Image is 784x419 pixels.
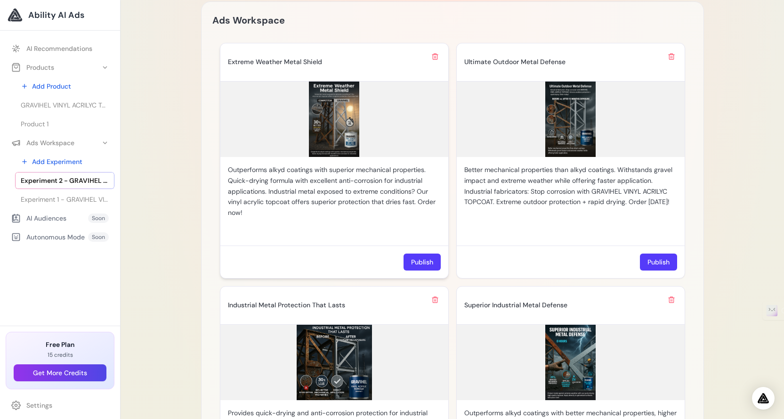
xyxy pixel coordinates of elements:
[404,254,441,271] button: Publish
[11,232,85,242] div: Autonomous Mode
[228,301,426,310] div: Industrial Metal Protection That Lasts
[464,301,662,310] div: Superior Industrial Metal Defense
[6,40,114,57] a: AI Recommendations
[21,100,109,110] span: GRAVIHEL VINYL ACRILYC TOPCOAT 301 - 002 SEMI MATT/SATIN
[11,63,54,72] div: Products
[21,176,109,185] span: Experiment 2 - GRAVIHEL VINYL ACRILYC TOPCOAT 301 - 002 SEMI MATT/SATIN
[8,8,113,23] a: Ability AI Ads
[14,364,106,381] button: Get More Credits
[228,164,441,218] p: Outperforms alkyd coatings with superior mechanical properties. Quick-drying formula with excelle...
[464,58,662,66] div: Ultimate Outdoor Metal Defense
[11,138,74,148] div: Ads Workspace
[15,172,114,189] a: Experiment 2 - GRAVIHEL VINYL ACRILYC TOPCOAT 301 - 002 SEMI MATT/SATIN
[228,58,426,66] div: Extreme Weather Metal Shield
[28,8,84,22] span: Ability AI Ads
[15,78,114,95] a: Add Product
[15,153,114,170] a: Add Experiment
[21,119,48,129] span: Product 1
[14,340,106,349] h3: Free Plan
[457,82,685,157] img: Ultimate Outdoor Metal Defense
[464,164,677,207] p: Better mechanical properties than alkyd coatings. Withstands gravel impact and extreme weather wh...
[6,134,114,151] button: Ads Workspace
[88,232,109,242] span: Soon
[220,82,448,157] img: Extreme Weather Metal Shield
[15,97,114,114] a: GRAVIHEL VINYL ACRILYC TOPCOAT 301 - 002 SEMI MATT/SATIN
[220,325,448,400] img: Industrial Metal Protection That Lasts
[88,214,109,223] span: Soon
[21,195,109,204] span: Experiment 1 - GRAVIHEL VINYL ACRILYC TOPCOAT 301 - 002 SEMI MATT/SATIN
[752,387,775,410] div: Open Intercom Messenger
[15,191,114,208] a: Experiment 1 - GRAVIHEL VINYL ACRILYC TOPCOAT 301 - 002 SEMI MATT/SATIN
[6,59,114,76] button: Products
[640,254,677,271] button: Publish
[6,397,114,414] a: Settings
[212,13,285,28] h2: Ads Workspace
[457,325,685,400] img: Superior Industrial Metal Defense
[14,351,106,359] p: 15 credits
[15,115,114,132] a: Product 1
[11,214,66,223] div: AI Audiences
